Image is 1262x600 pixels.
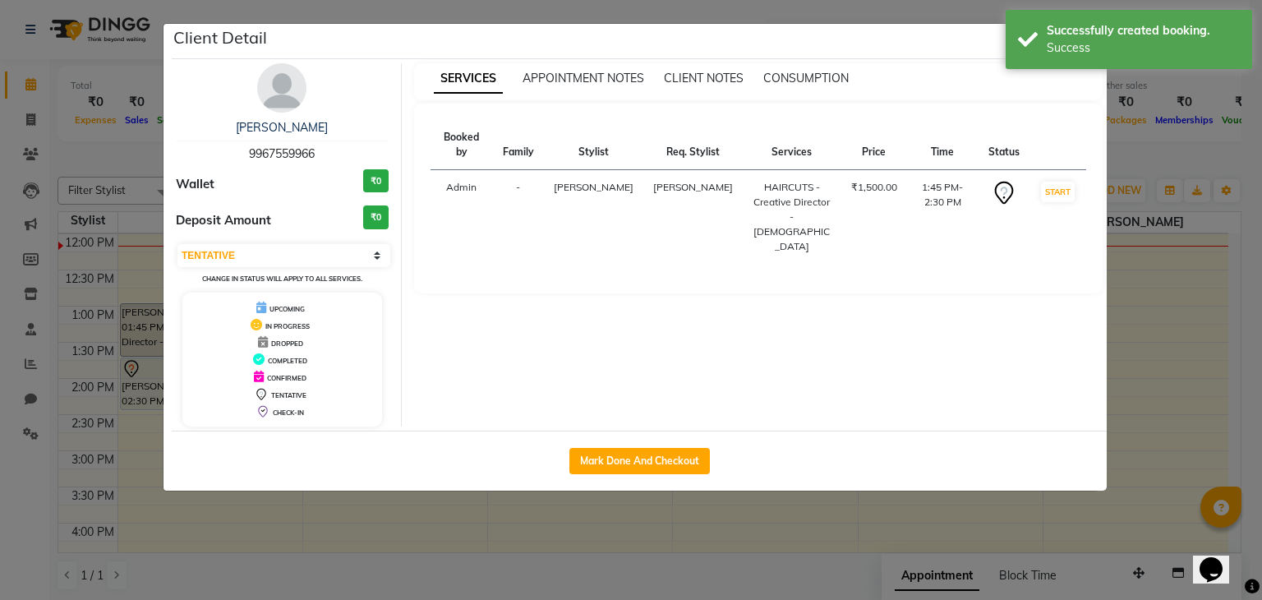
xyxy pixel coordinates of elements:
div: Success [1047,39,1240,57]
td: 1:45 PM-2:30 PM [907,170,979,265]
div: Successfully created booking. [1047,22,1240,39]
th: Services [743,120,841,170]
span: SERVICES [434,64,503,94]
span: Deposit Amount [176,211,271,230]
h5: Client Detail [173,25,267,50]
img: avatar [257,63,306,113]
span: [PERSON_NAME] [554,181,633,193]
span: UPCOMING [269,305,305,313]
td: Admin [431,170,493,265]
span: CHECK-IN [273,408,304,417]
th: Status [979,120,1029,170]
span: COMPLETED [268,357,307,365]
small: Change in status will apply to all services. [202,275,362,283]
th: Family [493,120,544,170]
span: TENTATIVE [271,391,306,399]
th: Req. Stylist [643,120,743,170]
button: START [1041,182,1075,202]
span: CONSUMPTION [763,71,849,85]
iframe: chat widget [1193,534,1246,584]
h3: ₹0 [363,205,389,229]
span: 9967559966 [249,146,315,161]
a: [PERSON_NAME] [236,120,328,135]
th: Price [841,120,907,170]
span: DROPPED [271,339,303,348]
th: Booked by [431,120,493,170]
span: Wallet [176,175,214,194]
th: Time [907,120,979,170]
span: IN PROGRESS [265,322,310,330]
span: APPOINTMENT NOTES [523,71,644,85]
span: CONFIRMED [267,374,306,382]
button: Mark Done And Checkout [569,448,710,474]
td: - [493,170,544,265]
h3: ₹0 [363,169,389,193]
div: HAIRCUTS - Creative Director - [DEMOGRAPHIC_DATA] [753,180,831,254]
th: Stylist [544,120,643,170]
span: [PERSON_NAME] [653,181,733,193]
span: CLIENT NOTES [664,71,744,85]
div: ₹1,500.00 [851,180,897,195]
